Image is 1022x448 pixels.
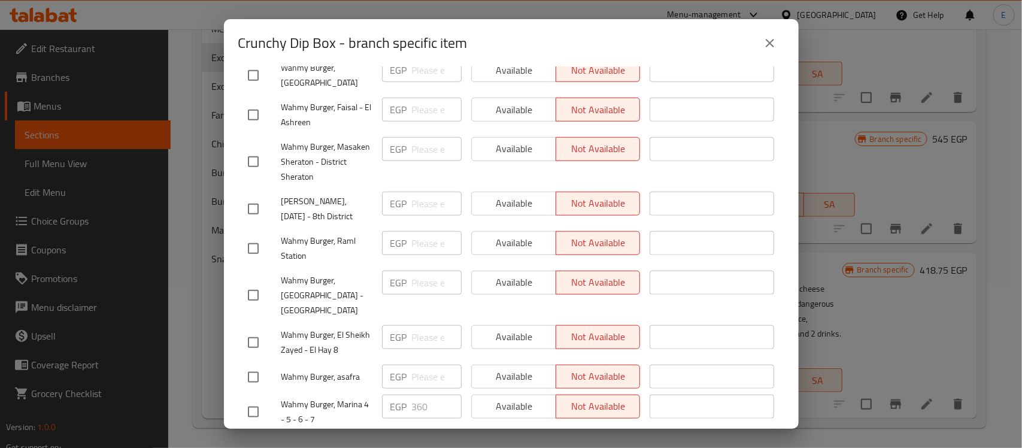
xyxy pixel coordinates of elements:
[281,100,372,130] span: Wahmy Burger, Faisal - El Ashreen
[412,271,462,295] input: Please enter price
[756,29,784,57] button: close
[412,137,462,161] input: Please enter price
[281,273,372,318] span: Wahmy Burger, [GEOGRAPHIC_DATA] - [GEOGRAPHIC_DATA]
[281,370,372,385] span: Wahmy Burger, asafra
[412,325,462,349] input: Please enter price
[412,98,462,122] input: Please enter price
[412,192,462,216] input: Please enter price
[412,58,462,82] input: Please enter price
[281,397,372,427] span: Wahmy Burger, Marina 4 - 5 - 6 - 7
[412,395,462,419] input: Please enter price
[390,276,407,290] p: EGP
[390,63,407,77] p: EGP
[390,236,407,250] p: EGP
[390,142,407,156] p: EGP
[412,365,462,389] input: Please enter price
[281,234,372,264] span: Wahmy Burger, Raml Station
[390,330,407,344] p: EGP
[390,102,407,117] p: EGP
[390,399,407,414] p: EGP
[390,196,407,211] p: EGP
[281,60,372,90] span: Wahmy Burger, [GEOGRAPHIC_DATA]
[281,328,372,358] span: Wahmy Burger, El Sheikh Zayed - El Hay 8
[281,194,372,224] span: [PERSON_NAME], [DATE] - 8th District
[412,231,462,255] input: Please enter price
[390,370,407,384] p: EGP
[238,34,468,53] h2: Crunchy Dip Box - branch specific item
[281,140,372,184] span: Wahmy Burger, Masaken Sheraton - District Sheraton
